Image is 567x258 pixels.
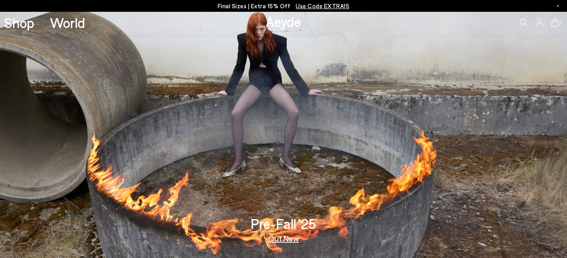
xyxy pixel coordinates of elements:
a: Out Now [268,234,299,242]
h3: Pre-Fall '25 [251,217,316,230]
a: World [50,16,85,29]
span: Navigate to /collections/ss25-final-sizes [296,2,349,9]
span: 1 [559,20,563,25]
a: Shop [4,16,34,29]
p: Final Sizes | Extra 15% Off [218,1,350,11]
a: 1 [551,18,559,27]
a: Aeyde [266,13,301,29]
